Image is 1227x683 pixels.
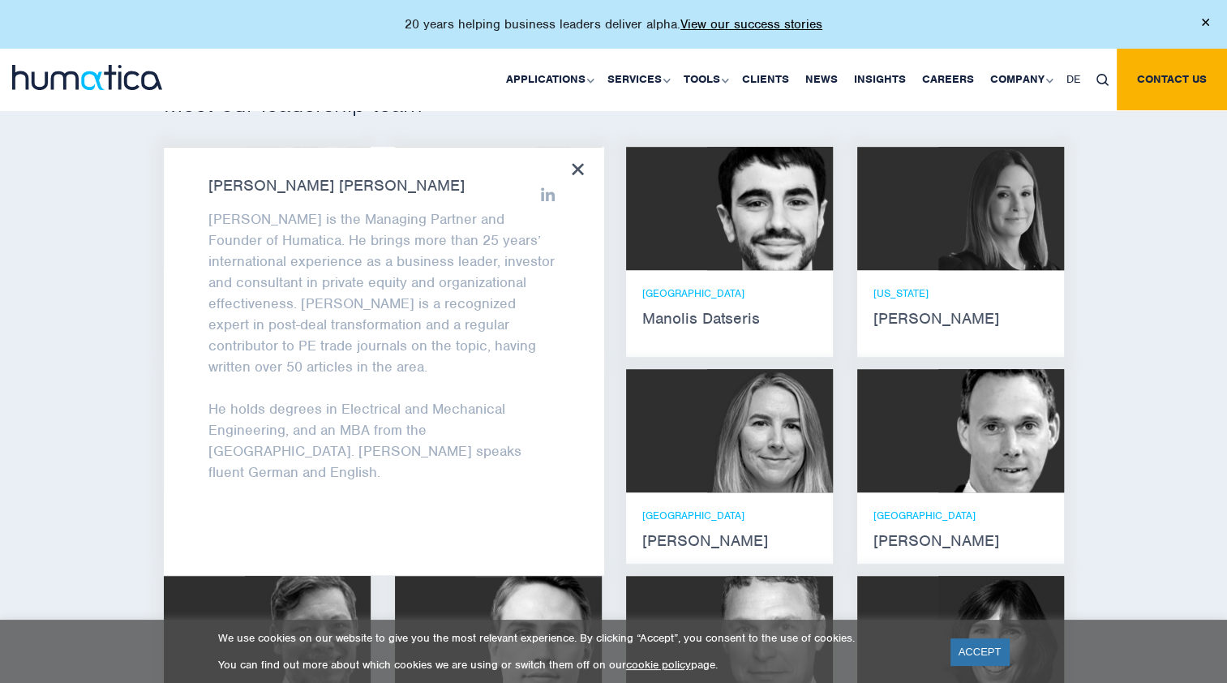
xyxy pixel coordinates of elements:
[208,398,560,483] p: He holds degrees in Electrical and Mechanical Engineering, and an MBA from the [GEOGRAPHIC_DATA]....
[218,631,930,645] p: We use cookies on our website to give you the most relevant experience. By clicking “Accept”, you...
[642,312,817,325] strong: Manolis Datseris
[642,535,817,548] strong: [PERSON_NAME]
[797,49,846,110] a: News
[642,509,817,522] p: [GEOGRAPHIC_DATA]
[208,179,560,192] strong: [PERSON_NAME] [PERSON_NAME]
[873,509,1048,522] p: [GEOGRAPHIC_DATA]
[1058,49,1088,110] a: DE
[599,49,676,110] a: Services
[873,535,1048,548] strong: [PERSON_NAME]
[626,658,691,672] a: cookie policy
[12,65,162,90] img: logo
[707,369,833,492] img: Zoë Fox
[1066,72,1080,86] span: DE
[734,49,797,110] a: Clients
[938,147,1064,270] img: Melissa Mounce
[846,49,914,110] a: Insights
[938,369,1064,492] img: Andreas Knobloch
[498,49,599,110] a: Applications
[680,16,822,32] a: View our success stories
[405,16,822,32] p: 20 years helping business leaders deliver alpha.
[1117,49,1227,110] a: Contact us
[676,49,734,110] a: Tools
[950,638,1010,665] a: ACCEPT
[707,147,833,270] img: Manolis Datseris
[914,49,982,110] a: Careers
[873,286,1048,300] p: [US_STATE]
[208,208,560,377] p: [PERSON_NAME] is the Managing Partner and Founder of Humatica. He brings more than 25 years’ inte...
[873,312,1048,325] strong: [PERSON_NAME]
[982,49,1058,110] a: Company
[218,658,930,672] p: You can find out more about which cookies we are using or switch them off on our page.
[1096,74,1109,86] img: search_icon
[642,286,817,300] p: [GEOGRAPHIC_DATA]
